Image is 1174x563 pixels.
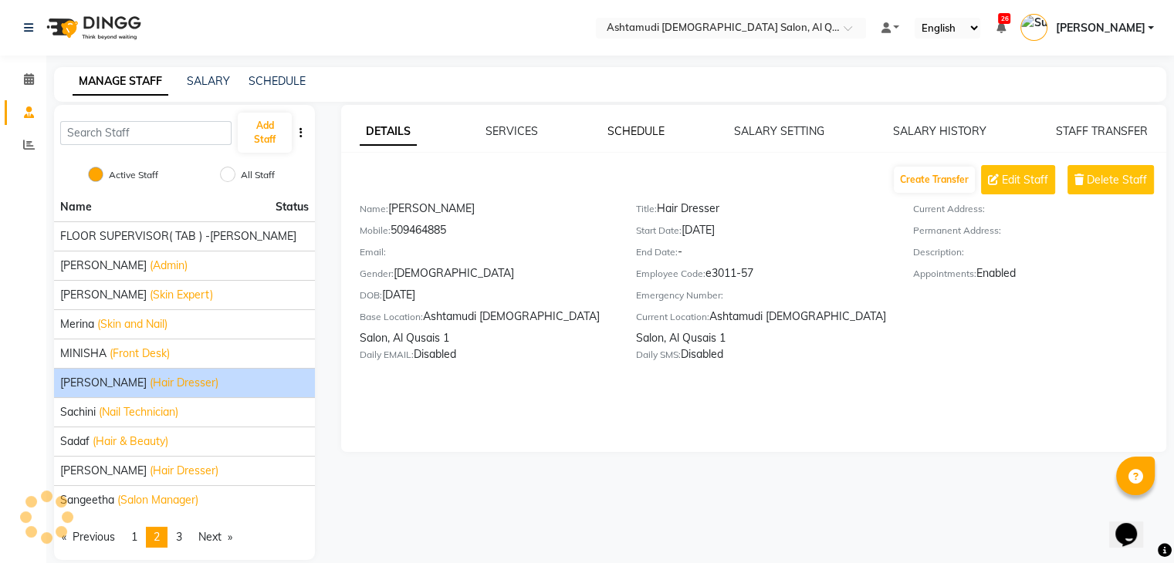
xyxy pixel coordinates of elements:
[913,224,1001,238] label: Permanent Address:
[54,527,315,548] nav: Pagination
[60,200,92,214] span: Name
[1087,172,1147,188] span: Delete Staff
[150,375,218,391] span: (Hair Dresser)
[360,245,386,259] label: Email:
[636,310,709,324] label: Current Location:
[54,527,123,548] a: Previous
[734,124,824,138] a: SALARY SETTING
[636,346,889,368] div: Disabled
[360,222,613,244] div: 509464885
[1067,165,1154,194] button: Delete Staff
[913,265,1166,287] div: Enabled
[60,404,96,420] span: Sachini
[60,258,147,274] span: [PERSON_NAME]
[276,199,309,215] span: Status
[60,346,107,362] span: MINISHA
[360,224,391,238] label: Mobile:
[360,310,423,324] label: Base Location:
[150,287,213,303] span: (Skin Expert)
[636,222,889,244] div: [DATE]
[60,228,296,244] span: FLOOR SUPERVISOR( TAB ) -[PERSON_NAME]
[60,287,147,303] span: [PERSON_NAME]
[1109,501,1159,548] iframe: chat widget
[913,245,964,259] label: Description:
[60,433,90,450] span: Sadaf
[998,13,1010,24] span: 26
[73,68,168,96] a: MANAGE STAFF
[1002,172,1048,188] span: Edit Staff
[249,74,306,88] a: SCHEDULE
[636,224,682,238] label: Start Date:
[131,530,137,544] span: 1
[360,267,394,281] label: Gender:
[607,124,665,138] a: SCHEDULE
[360,118,417,146] a: DETAILS
[1056,124,1148,138] a: STAFF TRANSFER
[360,348,414,362] label: Daily EMAIL:
[238,113,291,153] button: Add Staff
[636,288,723,302] label: Emergency Number:
[154,530,160,544] span: 2
[117,492,198,508] span: (Salon Manager)
[39,6,145,49] img: logo
[93,433,168,450] span: (Hair & Beauty)
[996,21,1005,35] a: 26
[110,346,170,362] span: (Front Desk)
[981,165,1055,194] button: Edit Staff
[187,74,230,88] a: SALARY
[150,463,218,479] span: (Hair Dresser)
[360,202,388,216] label: Name:
[1055,20,1145,36] span: [PERSON_NAME]
[191,527,240,548] a: Next
[360,346,613,368] div: Disabled
[636,244,889,265] div: -
[241,168,275,182] label: All Staff
[99,404,178,420] span: (Nail Technician)
[360,265,613,287] div: [DEMOGRAPHIC_DATA]
[360,287,613,308] div: [DATE]
[636,267,705,281] label: Employee Code:
[360,288,382,302] label: DOB:
[636,245,678,259] label: End Date:
[913,267,976,281] label: Appointments:
[636,348,681,362] label: Daily SMS:
[636,308,889,346] div: Ashtamudi [DEMOGRAPHIC_DATA] Salon, Al Qusais 1
[360,201,613,222] div: [PERSON_NAME]
[360,308,613,346] div: Ashtamudi [DEMOGRAPHIC_DATA] Salon, Al Qusais 1
[109,168,158,182] label: Active Staff
[60,375,147,391] span: [PERSON_NAME]
[894,167,975,193] button: Create Transfer
[636,265,889,287] div: e3011-57
[893,124,986,138] a: SALARY HISTORY
[150,258,188,274] span: (Admin)
[1020,14,1047,41] img: Suparna
[486,124,538,138] a: SERVICES
[176,530,182,544] span: 3
[636,202,657,216] label: Title:
[97,316,167,332] span: (Skin and Nail)
[913,202,985,216] label: Current Address:
[60,463,147,479] span: [PERSON_NAME]
[636,201,889,222] div: Hair Dresser
[60,492,114,508] span: Sangeetha
[60,121,232,145] input: Search Staff
[60,316,94,332] span: Merina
